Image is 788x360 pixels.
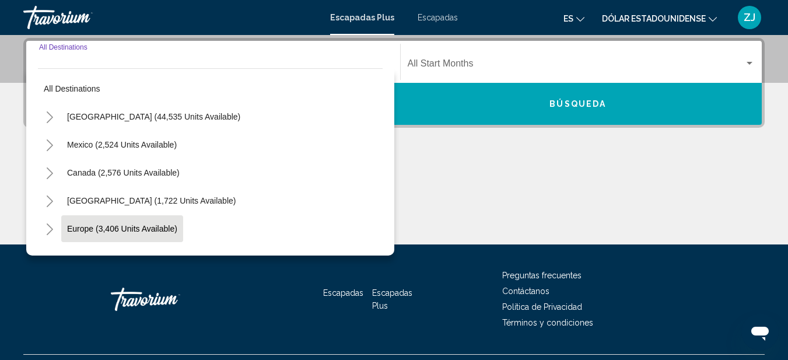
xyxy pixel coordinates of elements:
button: All destinations [38,75,383,102]
button: [GEOGRAPHIC_DATA] (220 units available) [61,243,235,270]
font: es [563,14,573,23]
button: Toggle Mexico (2,524 units available) [38,133,61,156]
button: Toggle Europe (3,406 units available) [38,217,61,240]
span: All destinations [44,84,100,93]
button: Mexico (2,524 units available) [61,131,183,158]
button: Búsqueda [394,83,762,125]
a: Escapadas Plus [372,288,412,310]
button: [GEOGRAPHIC_DATA] (1,722 units available) [61,187,241,214]
button: Canada (2,576 units available) [61,159,185,186]
button: Toggle Canada (2,576 units available) [38,161,61,184]
span: Europe (3,406 units available) [67,224,177,233]
button: Toggle Caribbean & Atlantic Islands (1,722 units available) [38,189,61,212]
span: [GEOGRAPHIC_DATA] (1,722 units available) [67,196,236,205]
span: Canada (2,576 units available) [67,168,180,177]
a: Travorium [111,282,227,317]
button: Cambiar idioma [563,10,584,27]
button: Europe (3,406 units available) [61,215,183,242]
span: Mexico (2,524 units available) [67,140,177,149]
font: ZJ [744,11,755,23]
button: Cambiar moneda [602,10,717,27]
span: [GEOGRAPHIC_DATA] (44,535 units available) [67,112,240,121]
a: Contáctanos [502,286,549,296]
a: Travorium [23,6,318,29]
a: Términos y condiciones [502,318,593,327]
a: Preguntas frecuentes [502,271,582,280]
a: Escapadas [323,288,363,298]
font: Dólar estadounidense [602,14,706,23]
a: Escapadas [418,13,458,22]
iframe: Botón para iniciar la ventana de mensajería [741,313,779,351]
button: Menú de usuario [734,5,765,30]
a: Escapadas Plus [330,13,394,22]
button: [GEOGRAPHIC_DATA] (44,535 units available) [61,103,246,130]
a: Política de Privacidad [502,302,582,312]
button: Toggle United States (44,535 units available) [38,105,61,128]
div: Widget de búsqueda [26,41,762,125]
span: Búsqueda [549,100,606,109]
button: Toggle Australia (220 units available) [38,245,61,268]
